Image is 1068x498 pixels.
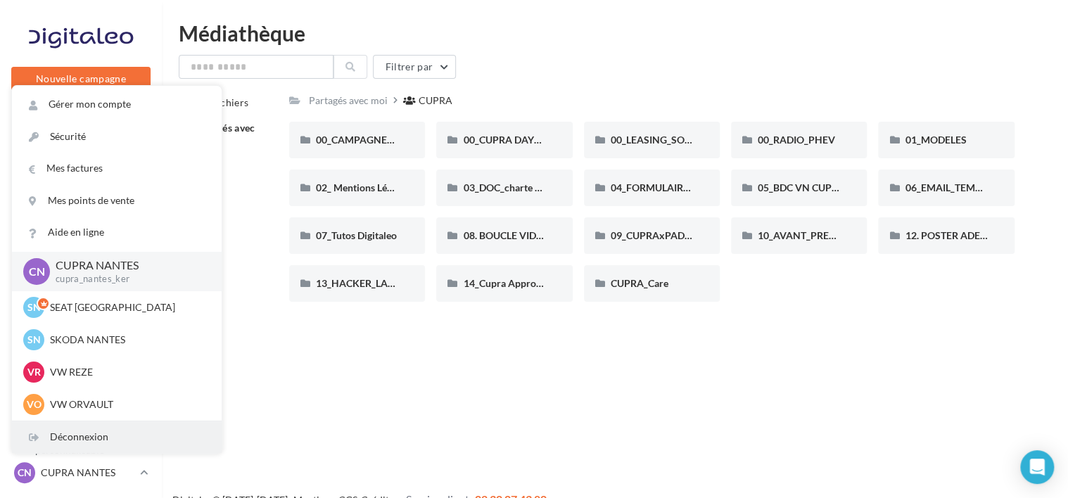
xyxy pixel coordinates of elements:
span: 07_Tutos Digitaleo [316,229,397,241]
a: PLV et print personnalisable [8,421,153,463]
button: Filtrer par [373,55,456,79]
a: Contacts [8,317,153,346]
button: Notifications [8,106,148,135]
div: CUPRA [419,94,452,108]
a: Visibilité en ligne [8,212,153,241]
span: 06_EMAIL_TEMPLATE HTML CUPRA [905,181,1068,193]
button: Nouvelle campagne [11,67,151,91]
span: VR [27,365,41,379]
span: SN [27,333,41,347]
span: VO [27,397,42,411]
span: 01_MODELES [905,134,966,146]
span: CN [18,466,32,480]
span: 00_LEASING_SOCIAL_ÉLECTRIQUE [611,134,768,146]
a: Boîte de réception3 [8,175,153,205]
span: 00_RADIO_PHEV [758,134,835,146]
a: Médiathèque [8,352,153,381]
a: Opérations [8,141,153,170]
span: 12. POSTER ADEME [905,229,994,241]
span: 00_CUPRA DAYS (JPO) [463,134,565,146]
a: Aide en ligne [12,217,222,248]
span: 00_CAMPAGNE_OCTOBRE [316,134,436,146]
span: 02_ Mentions Légales [316,181,409,193]
span: 03_DOC_charte graphique et GUIDELINES [463,181,647,193]
p: CUPRA NANTES [56,257,199,274]
span: 05_BDC VN CUPRA [758,181,845,193]
span: 13_HACKER_LA_PQR [316,277,412,289]
a: Gérer mon compte [12,89,222,120]
p: SEAT [GEOGRAPHIC_DATA] [50,300,205,314]
span: 08. BOUCLE VIDEO ECRAN SHOWROOM [463,229,649,241]
a: CN CUPRA NANTES [11,459,151,486]
p: cupra_nantes_ker [56,273,199,286]
a: Sécurité [12,121,222,153]
span: 09_CUPRAxPADEL [611,229,695,241]
div: Open Intercom Messenger [1020,450,1054,484]
span: 14_Cupra Approved_OCCASIONS_GARANTIES [463,277,671,289]
span: CUPRA_Care [611,277,668,289]
span: Partagés avec moi [192,122,255,148]
a: SMS unitaire [8,247,153,276]
a: Campagnes [8,281,153,311]
div: Déconnexion [12,421,222,453]
a: Mes points de vente [12,185,222,217]
p: VW REZE [50,365,205,379]
span: CN [29,263,45,279]
a: Mes factures [12,153,222,184]
p: VW ORVAULT [50,397,205,411]
span: 04_FORMULAIRE DES DEMANDES CRÉATIVES [611,181,820,193]
span: SN [27,300,41,314]
div: Partagés avec moi [309,94,388,108]
div: Médiathèque [179,23,1051,44]
span: 10_AVANT_PREMIÈRES_CUPRA (VENTES PRIVEES) [758,229,988,241]
p: CUPRA NANTES [41,466,134,480]
p: SKODA NANTES [50,333,205,347]
a: Calendrier [8,386,153,416]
